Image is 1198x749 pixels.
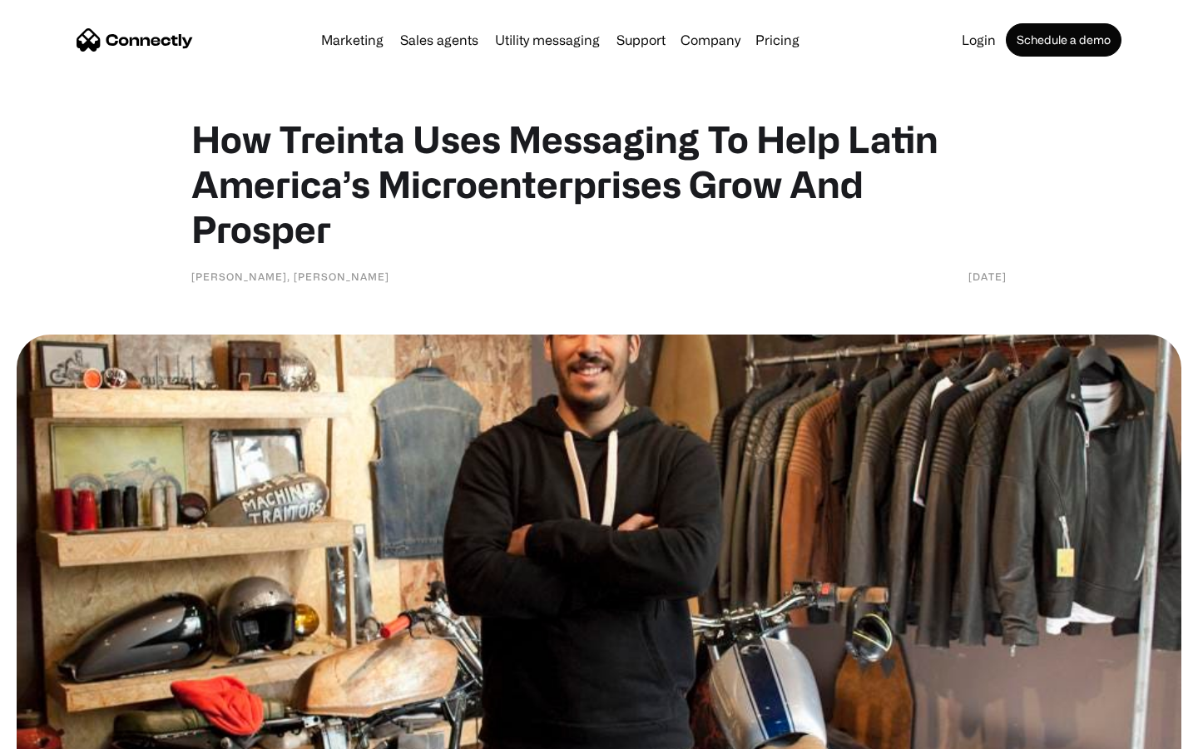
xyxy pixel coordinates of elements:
a: Sales agents [394,33,485,47]
a: Pricing [749,33,806,47]
a: Login [955,33,1002,47]
a: Utility messaging [488,33,606,47]
ul: Language list [33,720,100,743]
div: [DATE] [968,268,1007,285]
aside: Language selected: English [17,720,100,743]
a: Support [610,33,672,47]
h1: How Treinta Uses Messaging To Help Latin America’s Microenterprises Grow And Prosper [191,117,1007,251]
a: Schedule a demo [1006,23,1121,57]
a: Marketing [314,33,390,47]
div: [PERSON_NAME], [PERSON_NAME] [191,268,389,285]
div: Company [681,28,740,52]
